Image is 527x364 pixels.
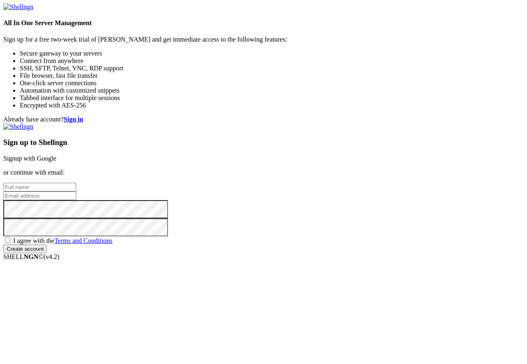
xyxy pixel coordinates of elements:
[3,36,524,43] p: Sign up for a free two-week trial of [PERSON_NAME] and get immediate access to the following feat...
[20,102,524,109] li: Encrypted with AES-256
[3,138,524,147] h3: Sign up to Shellngn
[24,253,39,260] b: NGN
[3,183,76,191] input: Full name
[3,155,56,162] a: Signup with Google
[64,116,84,123] a: Sign in
[20,57,524,65] li: Connect from anywhere
[20,79,524,87] li: One-click server connections
[20,50,524,57] li: Secure gateway to your servers
[54,237,112,244] a: Terms and Conditions
[44,253,60,260] span: 4.2.0
[3,123,33,131] img: Shellngn
[3,3,33,11] img: Shellngn
[3,191,76,200] input: Email address
[3,116,524,123] div: Already have account?
[13,237,112,244] span: I agree with the
[20,65,524,72] li: SSH, SFTP, Telnet, VNC, RDP support
[3,169,524,176] p: or continue with email:
[20,94,524,102] li: Tabbed interface for multiple sessions
[20,87,524,94] li: Automation with customized snippets
[5,238,10,243] input: I agree with theTerms and Conditions
[20,72,524,79] li: File browser, fast file transfer
[3,19,524,27] h4: All In One Server Management
[3,245,47,253] input: Create account
[3,253,59,260] span: SHELL ©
